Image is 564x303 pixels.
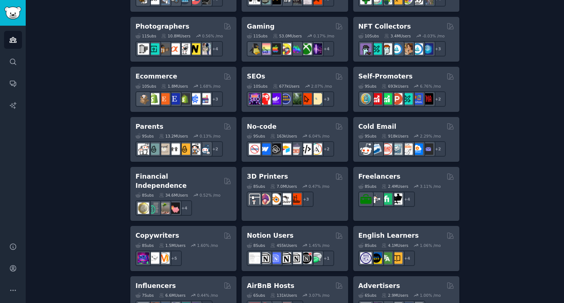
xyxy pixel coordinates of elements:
div: + 3 [298,191,314,207]
h2: No-code [247,122,276,131]
div: 1.45 % /mo [309,243,330,248]
img: alphaandbetausers [401,93,413,105]
div: + 2 [207,141,223,157]
div: + 2 [430,91,446,107]
img: forhire [360,193,372,205]
img: Fire [158,202,170,214]
img: shopify [148,93,159,105]
div: 918k Users [382,134,408,139]
h2: NFT Collectors [358,22,411,31]
img: OpenseaMarket [412,43,423,55]
img: reviewmyshopify [179,93,190,105]
div: + 2 [319,141,334,157]
div: 0.17 % /mo [314,33,335,39]
h2: Parents [135,122,163,131]
img: SEO_cases [280,93,291,105]
img: NewParents [179,143,190,155]
img: sales [360,143,372,155]
img: FixMyPrint [290,193,301,205]
h2: Cold Email [358,122,396,131]
div: 1.60 % /mo [197,243,218,248]
img: EtsySellers [169,93,180,105]
div: 4.1M Users [382,243,408,248]
img: XboxGamers [300,43,312,55]
div: -0.03 % /mo [422,33,445,39]
img: b2b_sales [401,143,413,155]
img: dropship [138,93,149,105]
img: nocodelowcode [290,143,301,155]
img: The_SEO [311,93,322,105]
div: 2.9M Users [382,293,408,298]
img: seogrowth [270,93,281,105]
div: 9 Sub s [358,134,377,139]
img: streetphotography [148,43,159,55]
h2: English Learners [358,231,419,240]
div: 7.0M Users [270,184,297,189]
img: TwitchStreaming [311,43,322,55]
div: 10 Sub s [135,84,156,89]
div: 8 Sub s [135,193,154,198]
div: 8 Sub s [358,184,377,189]
div: 11 Sub s [135,33,156,39]
div: 6 Sub s [247,293,265,298]
img: OpenSeaNFT [391,43,402,55]
h2: Copywriters [135,231,179,240]
div: 677k Users [273,84,300,89]
div: + 4 [399,191,415,207]
div: 6.76 % /mo [420,84,441,89]
h2: Financial Independence [135,172,221,190]
img: language_exchange [381,252,392,264]
img: nocode [249,143,260,155]
img: B2BSaaS [412,143,423,155]
div: 7 Sub s [135,293,154,298]
div: 10.8M Users [161,33,190,39]
img: SingleParents [148,143,159,155]
h2: 3D Printers [247,172,288,181]
img: CryptoArt [401,43,413,55]
img: Etsy [158,93,170,105]
img: NoCodeMovement [300,143,312,155]
div: 0.13 % /mo [200,134,221,139]
img: freelance_forhire [370,193,382,205]
img: EmailOutreach [422,143,433,155]
img: ProductHunters [391,93,402,105]
div: 163k Users [270,134,297,139]
div: 3.4M Users [384,33,411,39]
img: NFTmarket [381,43,392,55]
div: 2.07 % /mo [311,84,332,89]
div: + 4 [399,251,415,266]
img: Fiverr [381,193,392,205]
h2: Ecommerce [135,72,177,81]
h2: Self-Promoters [358,72,413,81]
img: NFTExchange [360,43,372,55]
div: 693k Users [382,84,408,89]
img: AskNotion [290,252,301,264]
div: + 4 [319,41,334,56]
img: fatFIRE [169,202,180,214]
img: SEO_Digital_Marketing [249,93,260,105]
img: parentsofmultiples [189,143,200,155]
div: + 1 [319,251,334,266]
div: 131k Users [270,293,297,298]
img: betatests [412,93,423,105]
img: AnalogCommunity [158,43,170,55]
img: linux_gaming [249,43,260,55]
img: FinancialPlanning [148,202,159,214]
div: 1.5M Users [159,243,186,248]
img: GoogleSearchConsole [300,93,312,105]
img: 3Dprinting [249,193,260,205]
div: + 4 [177,200,192,216]
div: 9 Sub s [135,134,154,139]
img: toddlers [169,143,180,155]
img: ecommerce_growth [199,93,211,105]
img: KeepWriting [148,252,159,264]
img: Parents [199,143,211,155]
div: 1.68 % /mo [200,84,221,89]
div: 8 Sub s [247,184,265,189]
img: notioncreations [259,252,271,264]
div: 6.6M Users [159,293,186,298]
div: + 3 [430,41,446,56]
img: analog [138,43,149,55]
img: NotionPromote [311,252,322,264]
img: AppIdeas [360,93,372,105]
